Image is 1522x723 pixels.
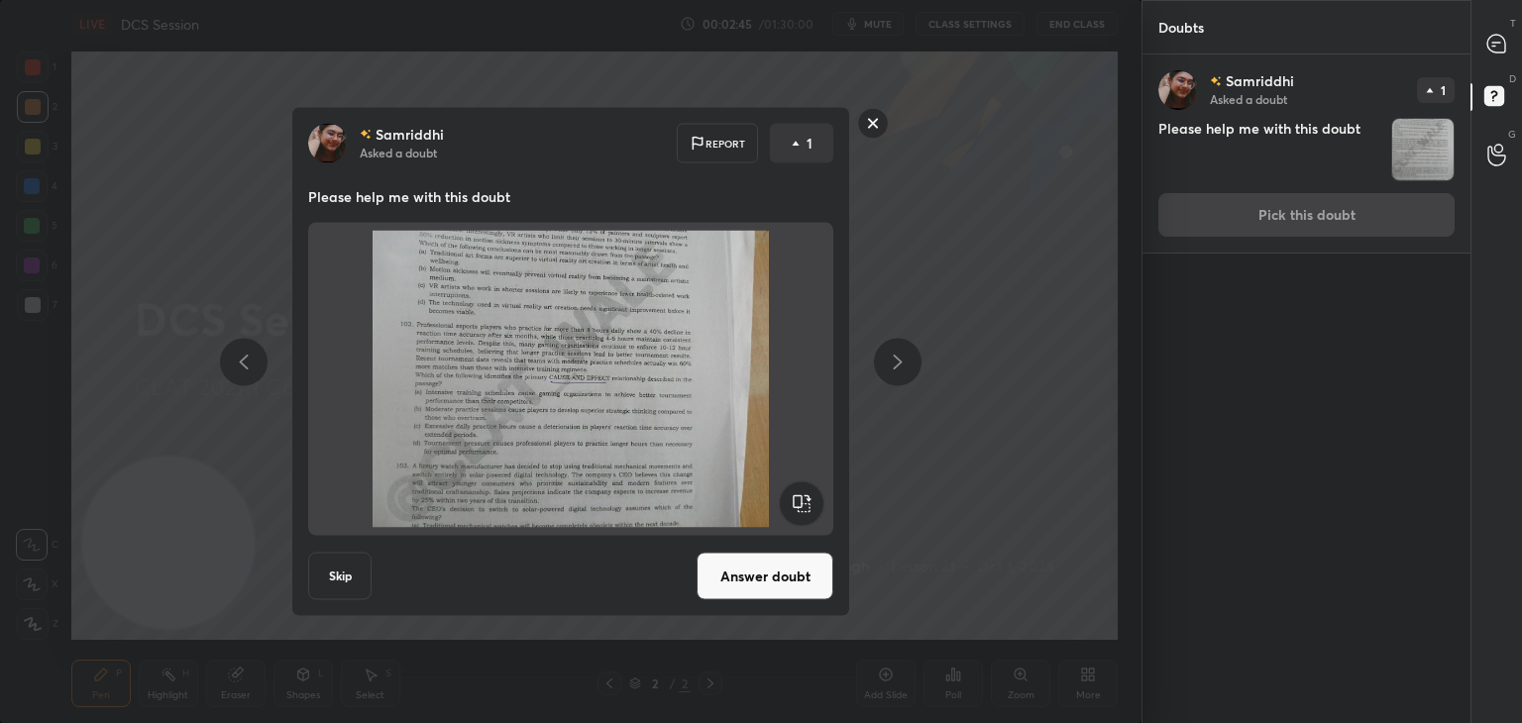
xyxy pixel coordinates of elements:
p: Asked a doubt [360,145,437,160]
p: D [1509,71,1516,86]
button: Skip [308,553,372,600]
p: Doubts [1142,1,1220,53]
button: Answer doubt [697,553,833,600]
p: Samriddhi [376,127,444,143]
p: G [1508,127,1516,142]
h4: Please help me with this doubt [1158,118,1383,181]
img: c5c24b06402b497ba8ce3cfe5e570d62.jpg [308,124,348,163]
p: Asked a doubt [1210,91,1287,107]
p: T [1510,16,1516,31]
p: 1 [1441,84,1446,96]
img: no-rating-badge.077c3623.svg [360,129,372,140]
img: c5c24b06402b497ba8ce3cfe5e570d62.jpg [1158,70,1198,110]
p: Samriddhi [1226,73,1294,89]
img: 17593149122B9MZX.JPEG [1392,119,1454,180]
p: Please help me with this doubt [308,187,833,207]
img: 17593149122B9MZX.JPEG [332,231,810,528]
p: 1 [807,134,813,154]
div: Report [677,124,758,163]
img: no-rating-badge.077c3623.svg [1210,76,1222,87]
